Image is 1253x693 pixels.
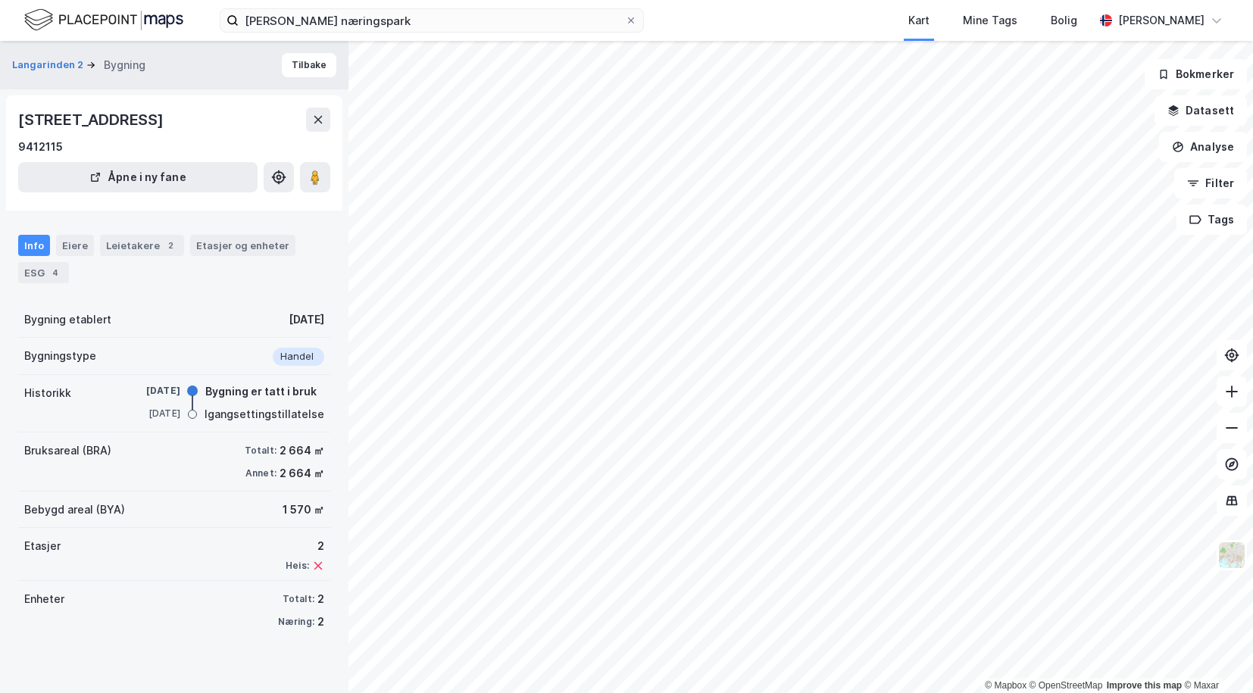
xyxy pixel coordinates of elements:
div: 9412115 [18,138,63,156]
div: Bebygd areal (BYA) [24,501,125,519]
div: Bolig [1051,11,1077,30]
div: [DATE] [120,384,180,398]
div: Leietakere [100,235,184,256]
iframe: Chat Widget [1177,620,1253,693]
div: Bygning [104,56,145,74]
div: [PERSON_NAME] [1118,11,1205,30]
div: 4 [48,265,63,280]
div: 1 570 ㎡ [283,501,324,519]
a: Mapbox [985,680,1026,691]
a: OpenStreetMap [1030,680,1103,691]
button: Langarinden 2 [12,58,86,73]
img: Z [1217,541,1246,570]
img: logo.f888ab2527a4732fd821a326f86c7f29.svg [24,7,183,33]
div: Kart [908,11,930,30]
div: Igangsettingstillatelse [205,405,324,423]
button: Åpne i ny fane [18,162,258,192]
div: [DATE] [289,311,324,329]
div: Eiere [56,235,94,256]
button: Tags [1176,204,1247,235]
div: 2 [317,613,324,631]
div: Heis: [286,560,309,572]
div: ESG [18,262,69,283]
a: Improve this map [1107,680,1182,691]
div: [STREET_ADDRESS] [18,108,167,132]
div: Bygningstype [24,347,96,365]
div: Totalt: [245,445,277,457]
button: Datasett [1155,95,1247,126]
button: Filter [1174,168,1247,198]
div: Bruksareal (BRA) [24,442,111,460]
div: Bygning er tatt i bruk [205,382,317,401]
div: Etasjer og enheter [196,239,289,252]
div: [DATE] [120,407,180,420]
div: 2 664 ㎡ [280,464,324,482]
div: Enheter [24,590,64,608]
div: 2 [317,590,324,608]
button: Tilbake [282,53,336,77]
div: Info [18,235,50,256]
div: 2 [163,238,178,253]
input: Søk på adresse, matrikkel, gårdeiere, leietakere eller personer [239,9,625,32]
div: Totalt: [283,593,314,605]
button: Bokmerker [1145,59,1247,89]
button: Analyse [1159,132,1247,162]
div: Etasjer [24,537,61,555]
div: Bygning etablert [24,311,111,329]
div: Historikk [24,384,71,402]
div: Annet: [245,467,277,479]
div: Mine Tags [963,11,1017,30]
div: 2 [286,537,324,555]
div: 2 664 ㎡ [280,442,324,460]
div: Næring: [278,616,314,628]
